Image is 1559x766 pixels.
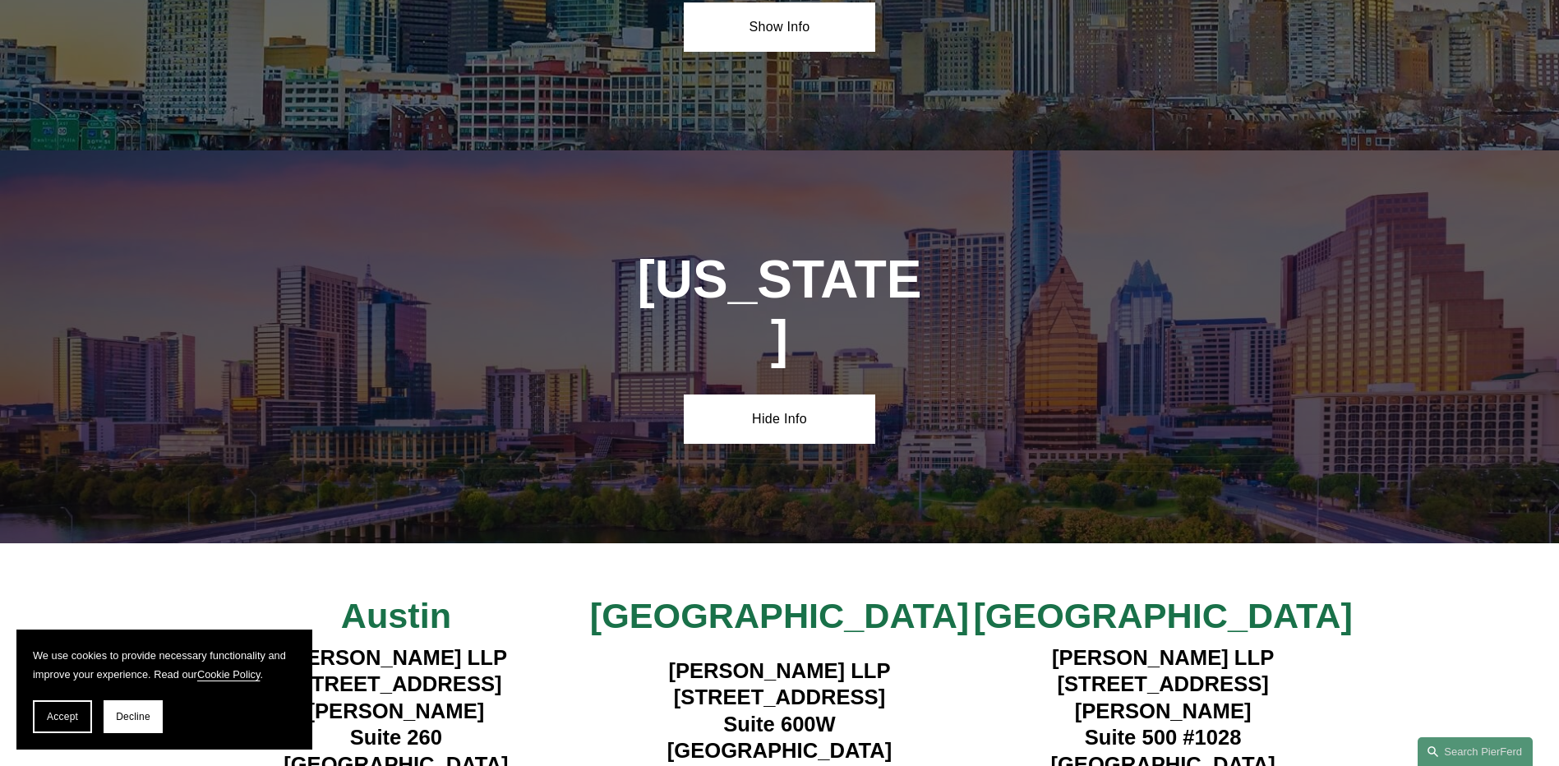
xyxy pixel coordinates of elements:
[16,630,312,750] section: Cookie banner
[33,646,296,684] p: We use cookies to provide necessary functionality and improve your experience. Read our .
[33,700,92,733] button: Accept
[590,596,969,635] span: [GEOGRAPHIC_DATA]
[684,395,875,444] a: Hide Info
[104,700,163,733] button: Decline
[636,250,924,370] h1: [US_STATE]
[47,711,78,722] span: Accept
[341,596,451,635] span: Austin
[973,596,1352,635] span: [GEOGRAPHIC_DATA]
[1418,737,1533,766] a: Search this site
[197,668,261,681] a: Cookie Policy
[588,658,971,764] h4: [PERSON_NAME] LLP [STREET_ADDRESS] Suite 600W [GEOGRAPHIC_DATA]
[116,711,150,722] span: Decline
[684,2,875,52] a: Show Info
